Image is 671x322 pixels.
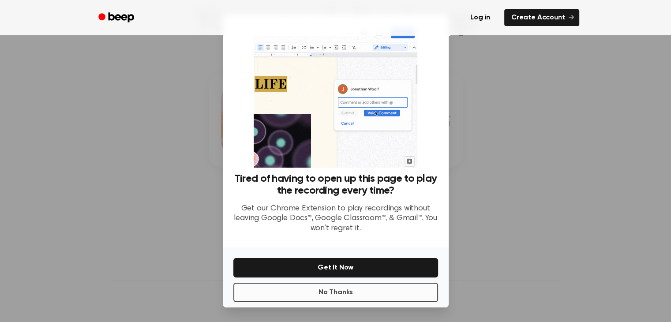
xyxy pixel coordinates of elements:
button: Get It Now [233,258,438,277]
a: Create Account [504,9,579,26]
h3: Tired of having to open up this page to play the recording every time? [233,173,438,197]
a: Beep [92,9,142,26]
p: Get our Chrome Extension to play recordings without leaving Google Docs™, Google Classroom™, & Gm... [233,204,438,234]
img: Beep extension in action [254,25,417,168]
a: Log in [461,7,499,28]
button: No Thanks [233,283,438,302]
